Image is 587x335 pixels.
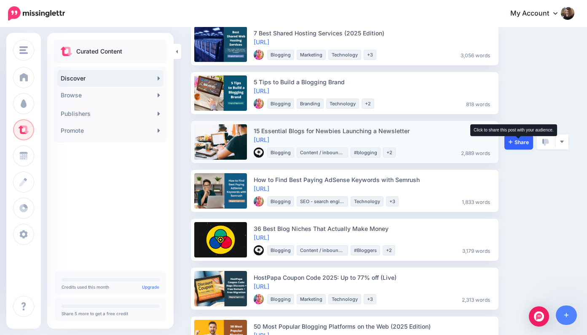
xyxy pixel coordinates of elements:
[457,50,493,60] li: 3,056 words
[328,50,361,60] li: Technology
[8,6,65,21] img: Missinglettr
[458,294,493,304] li: 2,313 words
[458,147,493,158] li: 2,889 words
[267,196,294,206] li: Blogging
[254,185,269,192] a: [URL]
[386,196,399,206] li: +3
[351,245,380,255] li: #Bloggers
[267,245,294,255] li: Blogging
[504,134,533,150] a: Share
[297,147,348,158] li: Content / inbound marketing
[254,245,264,255] img: XTMGY8ROWB536TGNZ1HS1TLL3NV8UOUJ_thumb.png
[459,245,493,255] li: 3,179 words
[383,147,396,158] li: +2
[254,175,493,184] div: How to Find Best Paying AdSense Keywords with Semrush
[254,147,264,158] img: XTMGY8ROWB536TGNZ1HS1TLL3NV8UOUJ_thumb.png
[351,196,383,206] li: Technology
[61,47,72,56] img: curate.png
[297,99,324,109] li: Branding
[254,126,493,135] div: 15 Essential Blogs for Newbies Launching a Newsletter
[458,196,493,206] li: 1,833 words
[57,70,164,87] a: Discover
[254,99,264,109] img: Q4V7QUO4NL7KLF7ETPAEVJZD8V2L8K9O_thumb.jpg
[267,147,294,158] li: Blogging
[509,139,529,145] span: Share
[57,105,164,122] a: Publishers
[254,234,269,241] a: [URL]
[297,196,348,206] li: SEO - search engine optimization
[297,294,326,304] li: Marketing
[254,87,269,94] a: [URL]
[351,147,381,158] li: #blogging
[364,50,376,60] li: +3
[463,99,493,109] li: 818 words
[267,99,294,109] li: Blogging
[254,196,264,206] img: Q4V7QUO4NL7KLF7ETPAEVJZD8V2L8K9O_thumb.jpg
[326,99,359,109] li: Technology
[19,46,28,54] img: menu.png
[254,224,493,233] div: 36 Best Blog Niches That Actually Make Money
[297,50,326,60] li: Marketing
[560,139,564,144] img: arrow-down-grey.png
[328,294,361,304] li: Technology
[254,38,269,46] a: [URL]
[383,245,395,255] li: +2
[254,136,269,143] a: [URL]
[57,122,164,139] a: Promote
[76,46,122,56] p: Curated Content
[57,87,164,104] a: Browse
[362,99,374,109] li: +2
[254,283,269,290] a: [URL]
[529,306,549,327] div: Open Intercom Messenger
[297,245,348,255] li: Content / inbound marketing
[267,50,294,60] li: Blogging
[254,322,493,331] div: 50 Most Popular Blogging Platforms on the Web (2025 Edition)
[254,294,264,304] img: Q4V7QUO4NL7KLF7ETPAEVJZD8V2L8K9O_thumb.jpg
[254,78,493,86] div: 5 Tips to Build a Blogging Brand
[364,294,376,304] li: +3
[502,3,574,24] a: My Account
[267,294,294,304] li: Blogging
[542,139,549,146] img: thumbs-down-grey.png
[254,50,264,60] img: Q4V7QUO4NL7KLF7ETPAEVJZD8V2L8K9O_thumb.jpg
[254,29,493,38] div: 7 Best Shared Hosting Services (2025 Edition)
[254,273,493,282] div: HostPapa Coupon Code 2025: Up to 77% off (Live)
